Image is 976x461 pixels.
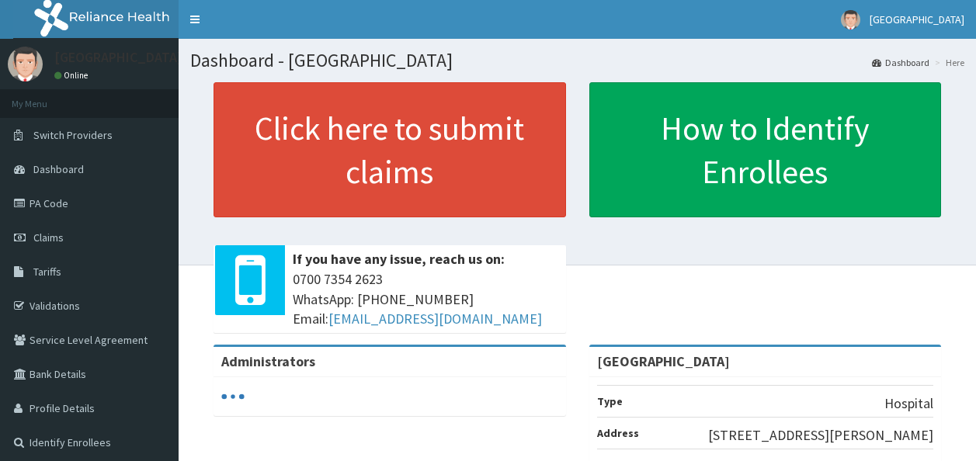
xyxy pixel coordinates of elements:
img: User Image [8,47,43,81]
span: Tariffs [33,265,61,279]
span: Claims [33,230,64,244]
b: Address [597,426,639,440]
img: User Image [841,10,860,29]
span: Dashboard [33,162,84,176]
p: [GEOGRAPHIC_DATA] [54,50,182,64]
h1: Dashboard - [GEOGRAPHIC_DATA] [190,50,964,71]
span: [GEOGRAPHIC_DATA] [870,12,964,26]
b: Administrators [221,352,315,370]
p: [STREET_ADDRESS][PERSON_NAME] [708,425,933,445]
b: Type [597,394,623,408]
a: Dashboard [872,56,929,69]
a: Online [54,70,92,81]
svg: audio-loading [221,385,245,408]
span: Switch Providers [33,128,113,142]
a: How to Identify Enrollees [589,82,942,217]
a: Click here to submit claims [214,82,566,217]
b: If you have any issue, reach us on: [293,250,505,268]
span: 0700 7354 2623 WhatsApp: [PHONE_NUMBER] Email: [293,269,558,329]
li: Here [931,56,964,69]
strong: [GEOGRAPHIC_DATA] [597,352,730,370]
a: [EMAIL_ADDRESS][DOMAIN_NAME] [328,310,542,328]
p: Hospital [884,393,933,414]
